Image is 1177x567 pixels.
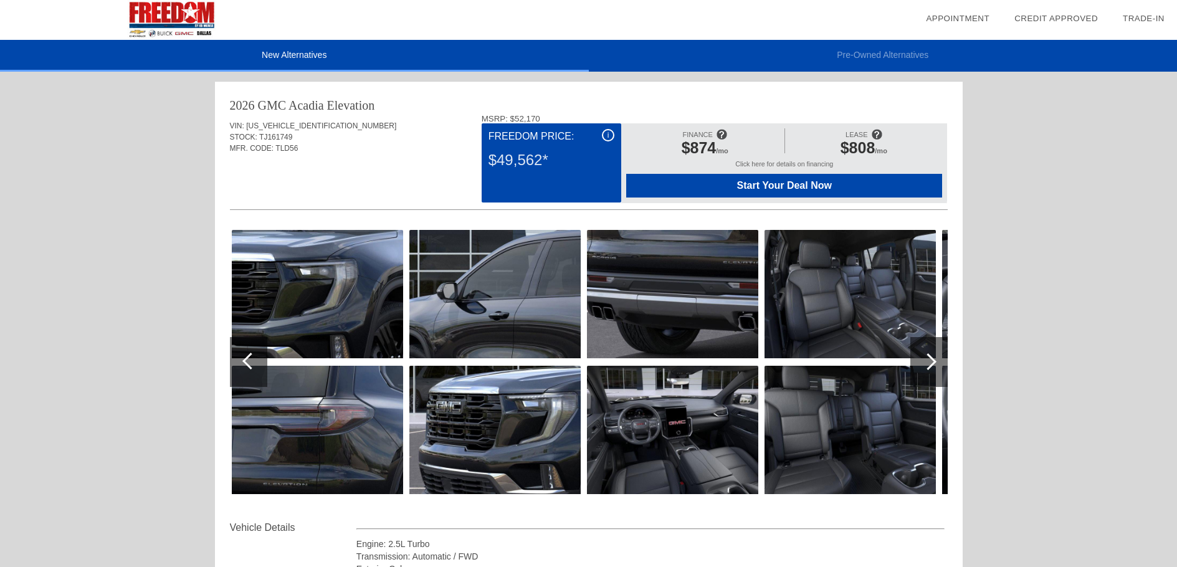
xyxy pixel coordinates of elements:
[765,366,936,494] img: 17.jpg
[626,160,942,174] div: Click here for details on financing
[275,144,298,153] span: TLD56
[846,131,867,138] span: LEASE
[356,538,945,550] div: Engine: 2.5L Turbo
[765,230,936,358] img: 16.jpg
[230,173,948,193] div: Quoted on [DATE] 12:26:23 PM
[232,230,403,358] img: 10.jpg
[327,97,375,114] div: Elevation
[230,97,324,114] div: 2026 GMC Acadia
[230,133,257,141] span: STOCK:
[926,14,989,23] a: Appointment
[587,366,758,494] img: 15.jpg
[488,129,614,144] div: Freedom Price:
[632,139,777,160] div: /mo
[791,139,936,160] div: /mo
[642,180,927,191] span: Start Your Deal Now
[230,121,244,130] span: VIN:
[409,366,581,494] img: 13.jpg
[356,550,945,563] div: Transmission: Automatic / FWD
[230,144,274,153] span: MFR. CODE:
[1014,14,1098,23] a: Credit Approved
[942,230,1113,358] img: 18.jpg
[682,139,717,156] span: $874
[246,121,396,130] span: [US_VEHICLE_IDENTIFICATION_NUMBER]
[232,366,403,494] img: 11.jpg
[488,144,614,176] div: $49,562*
[1123,14,1165,23] a: Trade-In
[587,230,758,358] img: 14.jpg
[259,133,292,141] span: TJ161749
[942,366,1113,494] img: 19.jpg
[230,520,356,535] div: Vehicle Details
[409,230,581,358] img: 12.jpg
[482,114,948,123] div: MSRP: $52,170
[683,131,713,138] span: FINANCE
[602,129,614,141] div: i
[841,139,875,156] span: $808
